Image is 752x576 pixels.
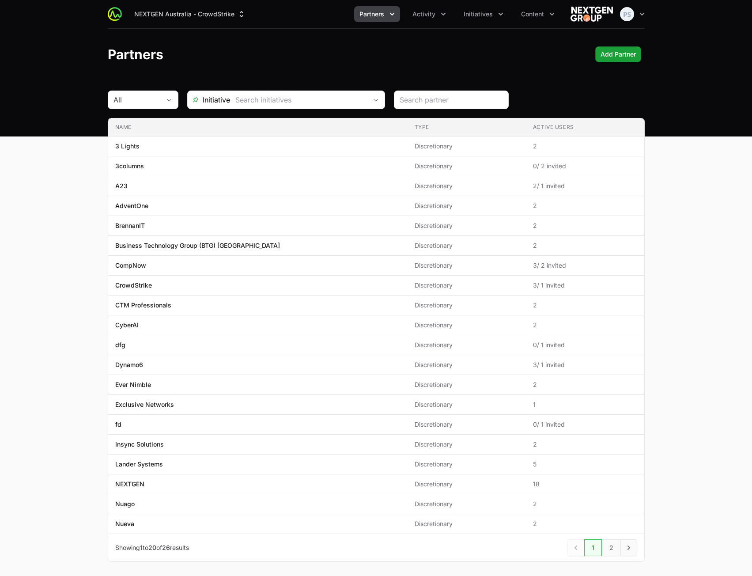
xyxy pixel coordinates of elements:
[526,118,644,136] th: Active Users
[115,500,135,508] p: Nuago
[533,480,637,489] span: 18
[407,6,451,22] button: Activity
[354,6,400,22] div: Partners menu
[115,201,148,210] p: AdventOne
[115,420,121,429] p: fd
[533,221,637,230] span: 2
[115,281,152,290] p: CrowdStrike
[415,162,519,171] span: Discretionary
[415,360,519,369] span: Discretionary
[533,281,637,290] span: 3 / 1 invited
[415,440,519,449] span: Discretionary
[458,6,509,22] button: Initiatives
[415,500,519,508] span: Discretionary
[115,142,140,151] p: 3 Lights
[458,6,509,22] div: Initiatives menu
[354,6,400,22] button: Partners
[415,420,519,429] span: Discretionary
[230,91,367,109] input: Search initiatives
[115,182,128,190] p: A23
[359,10,384,19] span: Partners
[533,440,637,449] span: 2
[415,341,519,349] span: Discretionary
[415,380,519,389] span: Discretionary
[115,380,151,389] p: Ever Nimble
[533,500,637,508] span: 2
[533,380,637,389] span: 2
[400,95,503,105] input: Search partner
[115,162,144,171] p: 3columns
[108,91,178,109] button: All
[412,10,435,19] span: Activity
[115,460,163,469] p: Lander Systems
[129,6,251,22] button: NEXTGEN Australia - CrowdStrike
[620,539,637,556] a: Next
[602,539,621,556] a: 2
[533,142,637,151] span: 2
[122,6,560,22] div: Main navigation
[113,95,160,105] div: All
[415,201,519,210] span: Discretionary
[415,142,519,151] span: Discretionary
[129,6,251,22] div: Supplier switch menu
[415,321,519,330] span: Discretionary
[533,162,637,171] span: 0 / 2 invited
[115,261,146,270] p: CompNow
[115,480,144,489] p: NEXTGEN
[533,301,637,310] span: 2
[115,519,134,528] p: Nueva
[516,6,560,22] div: Content menu
[407,6,451,22] div: Activity menu
[533,321,637,330] span: 2
[601,49,636,60] span: Add Partner
[533,519,637,528] span: 2
[115,301,171,310] p: CTM Professionals
[533,261,637,270] span: 3 / 2 invited
[595,46,641,62] button: Add Partner
[415,261,519,270] span: Discretionary
[533,341,637,349] span: 0 / 1 invited
[533,182,637,190] span: 2 / 1 invited
[188,95,230,105] span: Initiative
[115,400,174,409] p: Exclusive Networks
[162,544,170,551] span: 26
[533,201,637,210] span: 2
[415,221,519,230] span: Discretionary
[115,360,143,369] p: Dynamo6
[533,420,637,429] span: 0 / 1 invited
[415,519,519,528] span: Discretionary
[115,543,189,552] p: Showing to of results
[620,7,634,21] img: Peter Spillane
[115,341,125,349] p: dfg
[533,360,637,369] span: 3 / 1 invited
[115,321,139,330] p: CyberAI
[533,460,637,469] span: 5
[533,400,637,409] span: 1
[521,10,544,19] span: Content
[108,46,163,62] h1: Partners
[415,182,519,190] span: Discretionary
[115,221,145,230] p: BrennanIT
[148,544,156,551] span: 20
[408,118,526,136] th: Type
[516,6,560,22] button: Content
[415,301,519,310] span: Discretionary
[464,10,493,19] span: Initiatives
[571,5,613,23] img: NEXTGEN Australia
[415,281,519,290] span: Discretionary
[367,91,385,109] div: Open
[108,118,408,136] th: Name
[415,480,519,489] span: Discretionary
[115,241,280,250] p: Business Technology Group (BTG) [GEOGRAPHIC_DATA]
[533,241,637,250] span: 2
[415,241,519,250] span: Discretionary
[415,400,519,409] span: Discretionary
[415,460,519,469] span: Discretionary
[115,440,164,449] p: Insync Solutions
[595,46,641,62] div: Primary actions
[140,544,143,551] span: 1
[584,539,602,556] a: 1
[108,7,122,21] img: ActivitySource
